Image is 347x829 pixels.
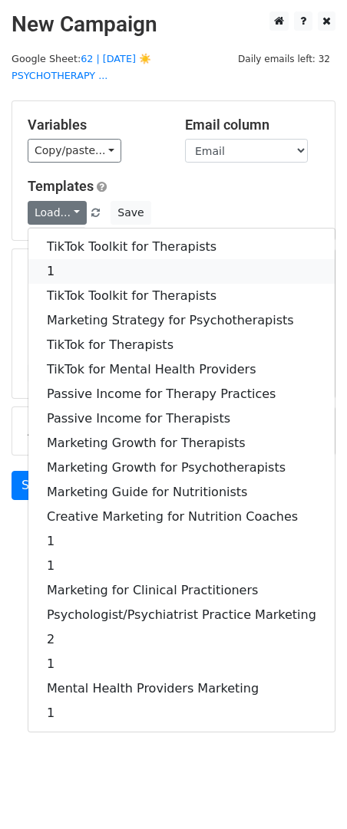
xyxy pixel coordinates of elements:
[28,406,335,431] a: Passive Income for Therapists
[28,333,335,357] a: TikTok for Therapists
[233,51,335,67] span: Daily emails left: 32
[28,627,335,652] a: 2
[28,529,335,554] a: 1
[28,701,335,725] a: 1
[28,382,335,406] a: Passive Income for Therapy Practices
[28,284,335,308] a: TikTok Toolkit for Therapists
[12,53,151,82] small: Google Sheet:
[28,235,335,259] a: TikTok Toolkit for Therapists
[185,117,319,133] h5: Email column
[28,505,335,529] a: Creative Marketing for Nutrition Coaches
[28,456,335,480] a: Marketing Growth for Psychotherapists
[28,117,162,133] h5: Variables
[270,755,347,829] iframe: Chat Widget
[28,139,121,163] a: Copy/paste...
[28,178,94,194] a: Templates
[28,259,335,284] a: 1
[28,603,335,627] a: Psychologist/Psychiatrist Practice Marketing
[28,201,87,225] a: Load...
[28,308,335,333] a: Marketing Strategy for Psychotherapists
[111,201,150,225] button: Save
[28,652,335,676] a: 1
[28,578,335,603] a: Marketing for Clinical Practitioners
[12,471,62,500] a: Send
[28,676,335,701] a: Mental Health Providers Marketing
[28,431,335,456] a: Marketing Growth for Therapists
[12,53,151,82] a: 62 | [DATE] ☀️PSYCHOTHERAPY ...
[28,357,335,382] a: TikTok for Mental Health Providers
[12,12,335,38] h2: New Campaign
[233,53,335,64] a: Daily emails left: 32
[28,554,335,578] a: 1
[28,480,335,505] a: Marketing Guide for Nutritionists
